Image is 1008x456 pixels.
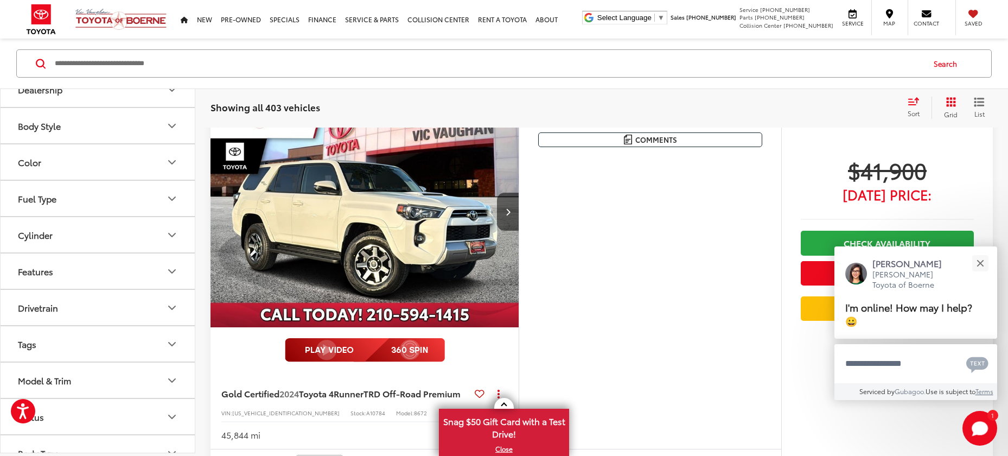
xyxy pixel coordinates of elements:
[962,411,997,446] svg: Start Chat
[18,266,53,276] div: Features
[165,156,178,169] div: Color
[165,338,178,351] div: Tags
[165,229,178,242] div: Cylinder
[877,20,901,27] span: Map
[1,108,196,143] button: Body StyleBody Style
[1,254,196,289] button: FeaturesFeatures
[165,192,178,205] div: Fuel Type
[760,5,810,14] span: [PHONE_NUMBER]
[1,363,196,398] button: Model & TrimModel & Trim
[966,97,993,118] button: List View
[597,14,652,22] span: Select Language
[414,409,427,417] span: 8672
[966,356,988,373] svg: Text
[440,410,568,443] span: Snag $50 Gift Card with a Test Drive!
[210,96,520,327] a: 2024 Toyota 4Runner TRD Off-Road Premium2024 Toyota 4Runner TRD Off-Road Premium2024 Toyota 4Runn...
[210,96,520,328] img: 2024 Toyota 4Runner TRD Off-Road Premium
[624,135,633,144] img: Comments
[18,375,71,385] div: Model & Trim
[221,388,470,400] a: Gold Certified2024Toyota 4RunnerTRD Off-Road Premium
[834,344,997,383] textarea: Type your message
[18,193,56,204] div: Fuel Type
[739,13,753,21] span: Parts
[279,387,299,400] span: 2024
[363,387,461,400] span: TRD Off-Road Premium
[944,109,958,118] span: Grid
[834,246,997,400] div: Close[PERSON_NAME][PERSON_NAME] Toyota of BoerneI'm online! How may I help? 😀Type your messageCha...
[923,50,973,77] button: Search
[1,399,196,434] button: StatusStatus
[801,261,974,286] button: Get Price Now
[739,21,782,29] span: Collision Center
[968,252,992,275] button: Close
[845,300,972,328] span: I'm online! How may I help? 😀
[686,13,736,21] span: [PHONE_NUMBER]
[75,8,167,30] img: Vic Vaughan Toyota of Boerne
[350,409,366,417] span: Stock:
[926,387,975,396] span: Use is subject to
[396,409,414,417] span: Model:
[961,20,985,27] span: Saved
[18,84,62,94] div: Dealership
[963,351,992,376] button: Chat with SMS
[165,119,178,132] div: Body Style
[872,269,953,290] p: [PERSON_NAME] Toyota of Boerne
[18,339,36,349] div: Tags
[872,257,953,269] p: [PERSON_NAME]
[739,5,758,14] span: Service
[1,144,196,180] button: ColorColor
[165,301,178,314] div: Drivetrain
[54,50,923,77] input: Search by Make, Model, or Keyword
[165,374,178,387] div: Model & Trim
[210,96,520,327] div: 2024 Toyota 4Runner TRD Off-Road Premium 0
[801,296,974,321] a: Value Your Trade
[18,230,53,240] div: Cylinder
[1,326,196,362] button: TagsTags
[991,413,994,417] span: 1
[165,83,178,96] div: Dealership
[908,109,920,118] span: Sort
[902,97,932,118] button: Select sort value
[1,72,196,107] button: DealershipDealership
[299,387,363,400] span: Toyota 4Runner
[597,14,665,22] a: Select Language​
[635,135,677,145] span: Comments
[18,411,44,422] div: Status
[165,265,178,278] div: Features
[165,410,178,423] div: Status
[18,121,61,131] div: Body Style
[801,231,974,255] a: Check Availability
[18,302,58,313] div: Drivetrain
[489,384,508,403] button: Actions
[497,389,500,398] span: dropdown dots
[914,20,939,27] span: Contact
[1,217,196,252] button: CylinderCylinder
[538,132,762,147] button: Comments
[801,189,974,200] span: [DATE] Price:
[210,100,320,113] span: Showing all 403 vehicles
[975,387,993,396] a: Terms
[232,409,340,417] span: [US_VEHICLE_IDENTIFICATION_NUMBER]
[783,21,833,29] span: [PHONE_NUMBER]
[840,20,865,27] span: Service
[497,193,519,231] button: Next image
[801,156,974,183] span: $41,900
[221,409,232,417] span: VIN:
[18,157,41,167] div: Color
[974,109,985,118] span: List
[221,429,260,441] div: 45,844 mi
[671,13,685,21] span: Sales
[1,181,196,216] button: Fuel TypeFuel Type
[658,14,665,22] span: ▼
[859,387,895,396] span: Serviced by
[755,13,805,21] span: [PHONE_NUMBER]
[366,409,385,417] span: A10784
[962,411,997,446] button: Toggle Chat Window
[1,290,196,325] button: DrivetrainDrivetrain
[895,387,926,396] a: Gubagoo.
[221,387,279,400] span: Gold Certified
[285,338,445,362] img: full motion video
[932,97,966,118] button: Grid View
